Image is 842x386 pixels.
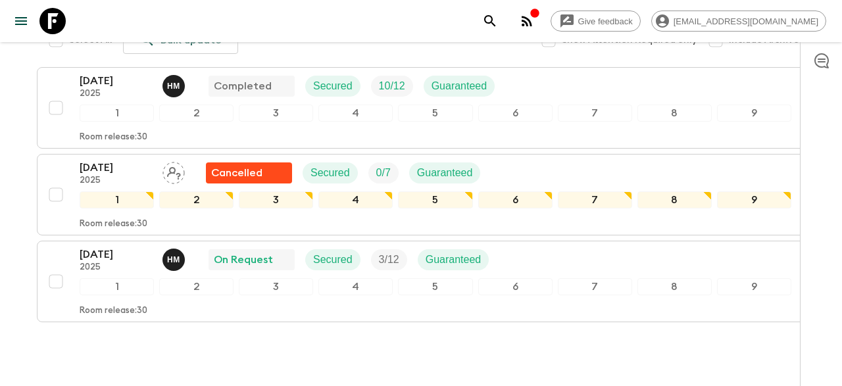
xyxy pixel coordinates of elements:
[214,252,273,268] p: On Request
[37,154,805,235] button: [DATE]2025Assign pack leaderFlash Pack cancellationSecuredTrip FillGuaranteed123456789Room releas...
[313,252,353,268] p: Secured
[159,278,234,295] div: 2
[371,249,407,270] div: Trip Fill
[558,105,632,122] div: 7
[717,278,791,295] div: 9
[318,191,393,208] div: 4
[80,247,152,262] p: [DATE]
[80,219,147,229] p: Room release: 30
[167,254,180,265] p: H M
[637,278,712,295] div: 8
[239,191,313,208] div: 3
[717,105,791,122] div: 9
[376,165,391,181] p: 0 / 7
[305,76,360,97] div: Secured
[310,165,350,181] p: Secured
[478,278,553,295] div: 6
[239,278,313,295] div: 3
[478,105,553,122] div: 6
[637,105,712,122] div: 8
[478,191,553,208] div: 6
[368,162,399,183] div: Trip Fill
[477,8,503,34] button: search adventures
[313,78,353,94] p: Secured
[80,89,152,99] p: 2025
[80,262,152,273] p: 2025
[162,166,185,176] span: Assign pack leader
[80,278,154,295] div: 1
[398,105,472,122] div: 5
[239,105,313,122] div: 3
[398,278,472,295] div: 5
[80,73,152,89] p: [DATE]
[80,191,154,208] div: 1
[417,165,473,181] p: Guaranteed
[80,176,152,186] p: 2025
[318,105,393,122] div: 4
[379,78,405,94] p: 10 / 12
[206,162,292,183] div: Flash Pack cancellation
[551,11,641,32] a: Give feedback
[303,162,358,183] div: Secured
[211,165,262,181] p: Cancelled
[80,160,152,176] p: [DATE]
[80,306,147,316] p: Room release: 30
[162,249,187,271] button: HM
[37,67,805,149] button: [DATE]2025Halfani MbashaCompletedSecuredTrip FillGuaranteed123456789Room release:30
[558,191,632,208] div: 7
[717,191,791,208] div: 9
[214,78,272,94] p: Completed
[162,253,187,263] span: Halfani Mbasha
[305,249,360,270] div: Secured
[637,191,712,208] div: 8
[159,191,234,208] div: 2
[371,76,413,97] div: Trip Fill
[159,105,234,122] div: 2
[398,191,472,208] div: 5
[379,252,399,268] p: 3 / 12
[37,241,805,322] button: [DATE]2025Halfani MbashaOn RequestSecuredTrip FillGuaranteed123456789Room release:30
[162,79,187,89] span: Halfani Mbasha
[651,11,826,32] div: [EMAIL_ADDRESS][DOMAIN_NAME]
[666,16,826,26] span: [EMAIL_ADDRESS][DOMAIN_NAME]
[80,105,154,122] div: 1
[571,16,640,26] span: Give feedback
[318,278,393,295] div: 4
[80,132,147,143] p: Room release: 30
[558,278,632,295] div: 7
[426,252,482,268] p: Guaranteed
[432,78,487,94] p: Guaranteed
[8,8,34,34] button: menu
